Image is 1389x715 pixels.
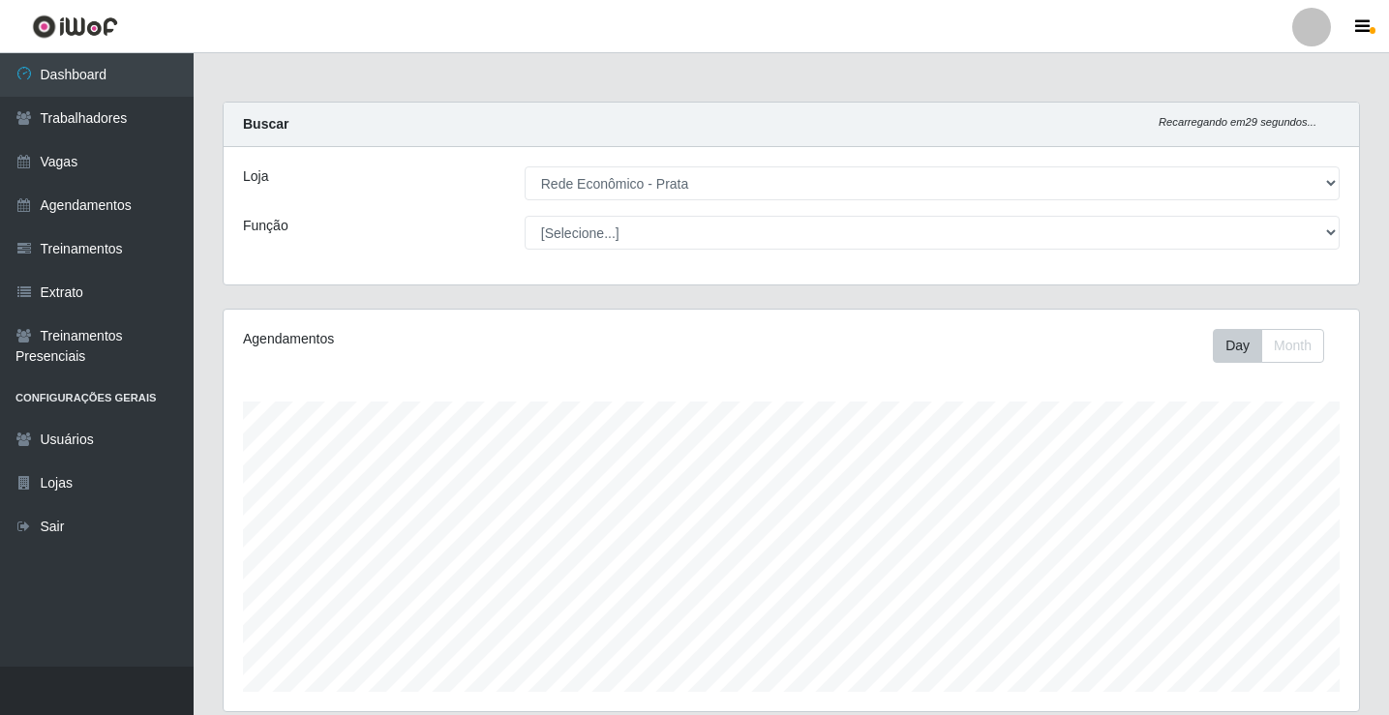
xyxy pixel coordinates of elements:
[243,216,288,236] label: Função
[1213,329,1324,363] div: First group
[1261,329,1324,363] button: Month
[243,329,683,349] div: Agendamentos
[243,166,268,187] label: Loja
[1213,329,1340,363] div: Toolbar with button groups
[243,116,288,132] strong: Buscar
[32,15,118,39] img: CoreUI Logo
[1159,116,1316,128] i: Recarregando em 29 segundos...
[1213,329,1262,363] button: Day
